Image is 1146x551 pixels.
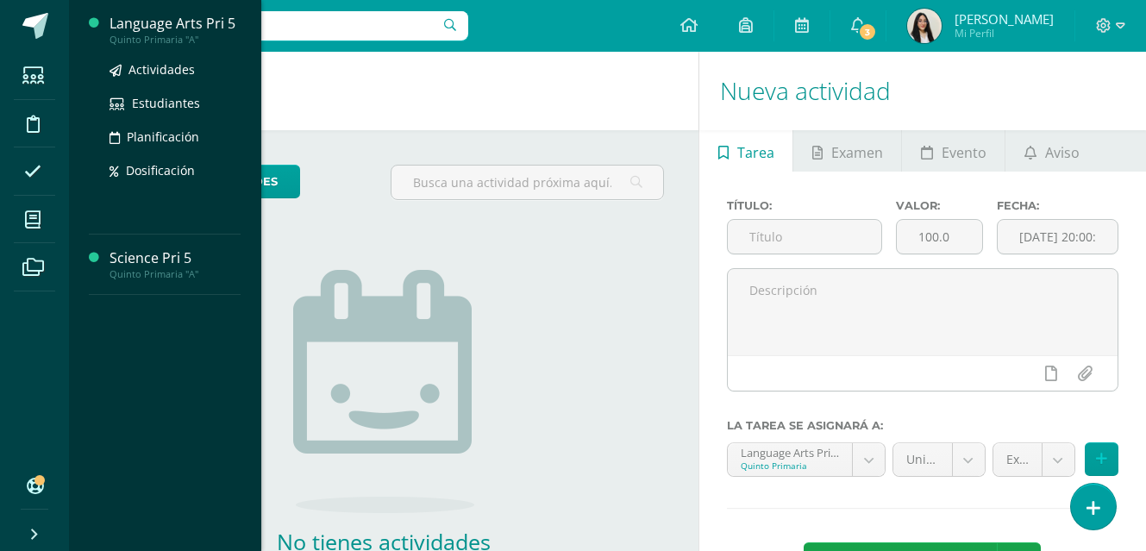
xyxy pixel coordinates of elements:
h1: Nueva actividad [720,52,1125,130]
a: Actividades [110,59,241,79]
a: Tarea [699,130,792,172]
div: Quinto Primaria "A" [110,268,241,280]
span: Mi Perfil [955,26,1054,41]
h1: Actividades [90,52,678,130]
a: Unidad 4 [893,443,985,476]
div: Quinto Primaria "A" [110,34,241,46]
div: Quinto Primaria [741,460,840,472]
input: Busca una actividad próxima aquí... [391,166,663,199]
label: Fecha: [997,199,1118,212]
input: Busca un usuario... [80,11,468,41]
a: Evento [902,130,1005,172]
span: [PERSON_NAME] [955,10,1054,28]
span: Aviso [1045,132,1080,173]
a: Language Arts Pri 5 'A'Quinto Primaria [728,443,886,476]
a: Planificación [110,127,241,147]
span: Examen (20.0%) [1006,443,1029,476]
span: Examen [831,132,883,173]
label: Valor: [896,199,984,212]
a: Estudiantes [110,93,241,113]
span: Dosificación [126,162,195,178]
label: La tarea se asignará a: [727,419,1118,432]
span: Tarea [737,132,774,173]
a: Science Pri 5Quinto Primaria "A" [110,248,241,280]
a: Dosificación [110,160,241,180]
input: Fecha de entrega [998,220,1118,254]
img: ffcce8bc21c59450b002b6a2cc85090d.png [907,9,942,43]
div: Language Arts Pri 5 [110,14,241,34]
img: no_activities.png [293,270,474,513]
div: Science Pri 5 [110,248,241,268]
a: Language Arts Pri 5Quinto Primaria "A" [110,14,241,46]
div: Language Arts Pri 5 'A' [741,443,840,460]
a: Examen (20.0%) [993,443,1074,476]
a: Aviso [1005,130,1098,172]
span: Unidad 4 [906,443,939,476]
span: Planificación [127,128,199,145]
span: Estudiantes [132,95,200,111]
span: 3 [858,22,877,41]
a: Examen [793,130,901,172]
span: Actividades [128,61,195,78]
input: Puntos máximos [897,220,983,254]
span: Evento [942,132,986,173]
label: Título: [727,199,882,212]
input: Título [728,220,881,254]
